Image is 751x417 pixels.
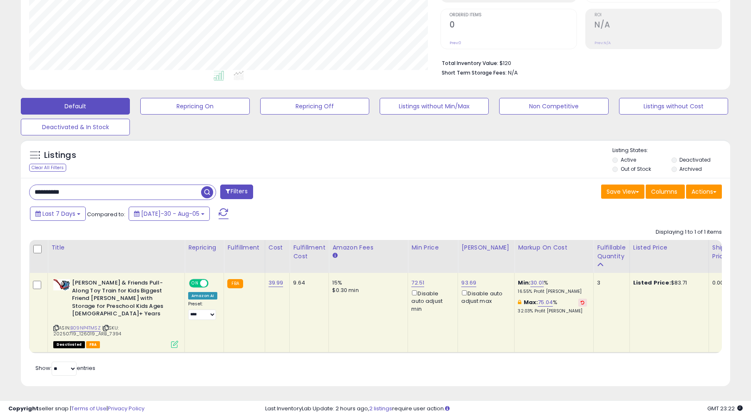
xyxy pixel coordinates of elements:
div: Cost [269,243,286,252]
img: 41rvhw18vdL._SL40_.jpg [53,279,70,290]
span: OFF [207,280,221,287]
span: [DATE]-30 - Aug-05 [141,210,199,218]
a: Terms of Use [71,405,107,412]
div: Min Price [411,243,454,252]
span: Ordered Items [450,13,577,17]
a: 2 listings [369,405,392,412]
a: 75.04 [538,298,553,307]
div: Disable auto adjust max [461,289,508,305]
button: Non Competitive [499,98,608,115]
div: 0.00 [712,279,726,287]
span: 2025-08-14 23:22 GMT [707,405,743,412]
span: Columns [651,187,677,196]
li: $120 [442,57,716,67]
button: Last 7 Days [30,207,86,221]
div: Repricing [188,243,220,252]
div: Displaying 1 to 1 of 1 items [656,228,722,236]
label: Archived [679,165,702,172]
div: Fulfillment Cost [293,243,325,261]
div: Title [51,243,181,252]
p: 16.55% Profit [PERSON_NAME] [518,289,587,295]
b: [PERSON_NAME] & Friends Pull-Along Toy Train for Kids Biggest Friend [PERSON_NAME] with Storage f... [72,279,173,320]
h5: Listings [44,150,76,161]
a: 30.01 [530,279,544,287]
div: Fulfillment [227,243,261,252]
button: Columns [646,185,685,199]
div: Amazon Fees [332,243,404,252]
strong: Copyright [8,405,39,412]
span: | SKU: 20250719_126019_ARB_7394 [53,325,121,337]
p: Listing States: [612,147,730,155]
b: Max: [524,298,538,306]
p: 32.03% Profit [PERSON_NAME] [518,308,587,314]
button: Save View [601,185,644,199]
label: Active [621,156,636,163]
b: Listed Price: [633,279,671,287]
th: The percentage added to the cost of goods (COGS) that forms the calculator for Min & Max prices. [515,240,594,273]
div: 3 [597,279,623,287]
div: Disable auto adjust min [411,289,451,313]
div: Markup on Cost [518,243,590,252]
small: FBA [227,279,243,288]
div: % [518,299,587,314]
div: ASIN: [53,279,178,347]
div: % [518,279,587,295]
div: Listed Price [633,243,705,252]
button: Default [21,98,130,115]
div: Clear All Filters [29,164,66,172]
button: Listings without Cost [619,98,728,115]
span: ROI [594,13,721,17]
div: $83.71 [633,279,702,287]
h2: 0 [450,20,577,31]
button: [DATE]-30 - Aug-05 [129,207,210,221]
span: Show: entries [35,364,95,372]
span: N/A [508,69,518,77]
h2: N/A [594,20,721,31]
button: Listings without Min/Max [380,98,489,115]
a: 93.69 [461,279,476,287]
span: ON [190,280,200,287]
button: Repricing Off [260,98,369,115]
label: Out of Stock [621,165,651,172]
a: Privacy Policy [108,405,144,412]
button: Repricing On [140,98,249,115]
div: Last InventoryLab Update: 2 hours ago, require user action. [265,405,743,413]
b: Total Inventory Value: [442,60,498,67]
button: Filters [220,185,253,199]
div: $0.30 min [332,287,401,294]
span: All listings that are unavailable for purchase on Amazon for any reason other than out-of-stock [53,341,85,348]
small: Amazon Fees. [332,252,337,260]
span: Compared to: [87,210,125,218]
button: Deactivated & In Stock [21,119,130,135]
div: Fulfillable Quantity [597,243,626,261]
div: Amazon AI [188,292,217,300]
small: Prev: N/A [594,40,611,45]
div: [PERSON_NAME] [461,243,511,252]
button: Actions [686,185,722,199]
div: Ship Price [712,243,729,261]
label: Deactivated [679,156,711,163]
small: Prev: 0 [450,40,461,45]
b: Min: [518,279,530,287]
b: Short Term Storage Fees: [442,69,507,76]
span: FBA [86,341,100,348]
div: Preset: [188,301,217,320]
div: 9.64 [293,279,322,287]
a: 72.51 [411,279,424,287]
div: 15% [332,279,401,287]
div: seller snap | | [8,405,144,413]
span: Last 7 Days [42,210,75,218]
a: B09NP4TMSZ [70,325,101,332]
a: 39.99 [269,279,283,287]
